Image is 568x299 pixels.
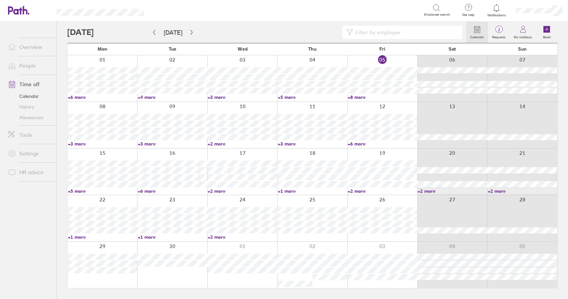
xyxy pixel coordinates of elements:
[278,94,347,100] a: +5 more
[162,7,179,13] div: Search
[418,188,487,194] a: +2 more
[486,3,507,17] a: Notifications
[3,102,56,112] a: History
[278,188,347,194] a: +1 more
[488,27,510,32] span: 2
[3,78,56,91] a: Time off
[138,234,207,240] a: +1 more
[3,59,56,72] a: People
[536,22,557,43] a: Book
[510,33,536,39] label: My holidays
[208,234,277,240] a: +2 more
[68,141,137,147] a: +3 more
[208,188,277,194] a: +2 more
[169,46,176,52] span: Tue
[308,46,316,52] span: Thu
[486,13,507,17] span: Notifications
[353,26,458,39] input: Filter by employee
[68,188,137,194] a: +5 more
[458,13,479,17] span: Get help
[488,22,510,43] a: 2Requests
[348,141,417,147] a: +6 more
[3,128,56,142] a: Tools
[539,33,555,39] label: Book
[158,27,188,38] button: [DATE]
[208,141,277,147] a: +2 more
[68,94,137,100] a: +6 more
[3,112,56,123] a: Allowances
[466,33,488,39] label: Calendar
[68,234,137,240] a: +1 more
[510,22,536,43] a: My holidays
[97,46,107,52] span: Mon
[208,94,277,100] a: +3 more
[518,46,527,52] span: Sun
[379,46,385,52] span: Fri
[3,40,56,54] a: Overview
[3,91,56,102] a: Calendar
[466,22,488,43] a: Calendar
[3,147,56,160] a: Settings
[488,33,510,39] label: Requests
[138,94,207,100] a: +4 more
[488,188,557,194] a: +2 more
[449,46,456,52] span: Sat
[348,188,417,194] a: +2 more
[278,141,347,147] a: +3 more
[348,94,417,100] a: +8 more
[138,141,207,147] a: +3 more
[238,46,248,52] span: Wed
[424,13,450,17] span: Employee search
[3,165,56,179] a: HR advice
[138,188,207,194] a: +6 more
